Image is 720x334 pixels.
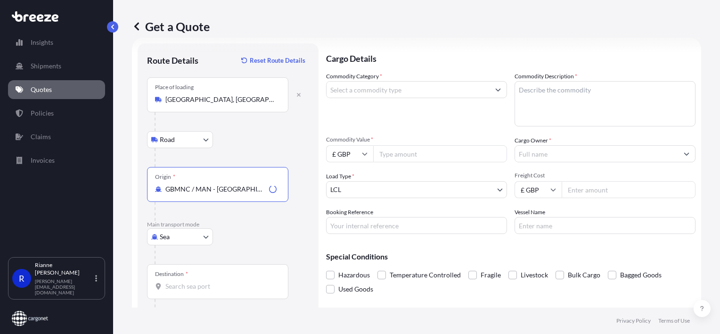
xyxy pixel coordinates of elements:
[481,268,501,282] span: Fragile
[250,56,305,65] p: Reset Route Details
[326,181,507,198] button: LCL
[8,33,105,52] a: Insights
[12,311,48,326] img: organization-logo
[490,81,507,98] button: Show suggestions
[132,19,210,34] p: Get a Quote
[19,274,25,283] span: R
[326,208,373,217] label: Booking Reference
[678,145,695,162] button: Show suggestions
[8,57,105,75] a: Shipments
[338,282,373,296] span: Used Goods
[155,173,175,181] div: Origin
[155,83,194,91] div: Place of loading
[326,72,382,81] label: Commodity Category
[8,151,105,170] a: Invoices
[515,208,545,217] label: Vessel Name
[373,145,507,162] input: Type amount
[390,268,461,282] span: Temperature Controlled
[326,253,695,260] p: Special Conditions
[155,270,188,278] div: Destination
[31,132,51,142] p: Claims
[338,268,370,282] span: Hazardous
[160,135,175,144] span: Road
[515,72,577,81] label: Commodity Description
[326,136,507,143] span: Commodity Value
[8,80,105,99] a: Quotes
[515,145,678,162] input: Full name
[658,317,690,325] a: Terms of Use
[515,172,695,179] span: Freight Cost
[147,228,213,245] button: Select transport
[620,268,662,282] span: Bagged Goods
[31,85,52,94] p: Quotes
[326,172,354,181] span: Load Type
[237,53,309,68] button: Reset Route Details
[147,131,213,148] button: Select transport
[568,268,600,282] span: Bulk Cargo
[165,184,265,194] input: Origin
[616,317,651,325] a: Privacy Policy
[326,217,507,234] input: Your internal reference
[31,156,55,165] p: Invoices
[147,55,198,66] p: Route Details
[515,217,695,234] input: Enter name
[8,104,105,123] a: Policies
[147,221,309,228] p: Main transport mode
[327,81,490,98] input: Select a commodity type
[35,278,93,295] p: [PERSON_NAME][EMAIL_ADDRESS][DOMAIN_NAME]
[31,38,53,47] p: Insights
[31,109,54,118] p: Policies
[330,185,341,194] span: LCL
[326,43,695,72] p: Cargo Details
[269,185,277,193] div: Loading
[562,181,695,198] input: Enter amount
[165,95,277,104] input: Place of loading
[515,136,551,145] label: Cargo Owner
[165,282,277,291] input: Destination
[521,268,548,282] span: Livestock
[35,261,93,276] p: Rianne [PERSON_NAME]
[8,127,105,146] a: Claims
[31,61,61,71] p: Shipments
[160,232,170,242] span: Sea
